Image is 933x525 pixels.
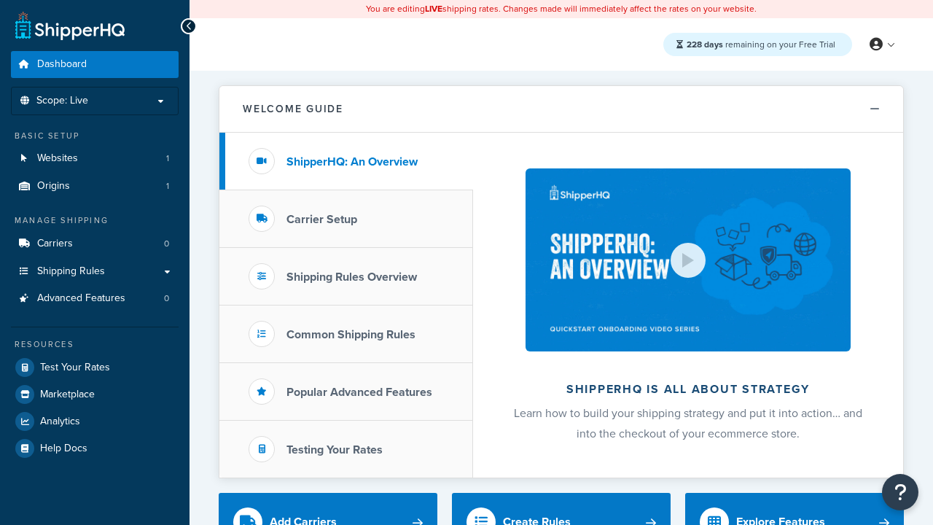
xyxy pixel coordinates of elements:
[687,38,835,51] span: remaining on your Free Trial
[882,474,918,510] button: Open Resource Center
[11,214,179,227] div: Manage Shipping
[286,443,383,456] h3: Testing Your Rates
[687,38,723,51] strong: 228 days
[286,271,417,284] h3: Shipping Rules Overview
[11,285,179,312] li: Advanced Features
[286,328,415,341] h3: Common Shipping Rules
[11,258,179,285] a: Shipping Rules
[11,173,179,200] li: Origins
[286,155,418,168] h3: ShipperHQ: An Overview
[11,230,179,257] li: Carriers
[40,443,87,455] span: Help Docs
[11,130,179,142] div: Basic Setup
[219,86,903,133] button: Welcome Guide
[37,180,70,192] span: Origins
[11,338,179,351] div: Resources
[37,238,73,250] span: Carriers
[243,104,343,114] h2: Welcome Guide
[40,389,95,401] span: Marketplace
[164,292,169,305] span: 0
[36,95,88,107] span: Scope: Live
[11,285,179,312] a: Advanced Features0
[37,265,105,278] span: Shipping Rules
[37,58,87,71] span: Dashboard
[40,362,110,374] span: Test Your Rates
[11,230,179,257] a: Carriers0
[11,408,179,435] a: Analytics
[37,152,78,165] span: Websites
[166,180,169,192] span: 1
[11,381,179,408] a: Marketplace
[512,383,864,396] h2: ShipperHQ is all about strategy
[164,238,169,250] span: 0
[526,168,851,351] img: ShipperHQ is all about strategy
[11,435,179,462] a: Help Docs
[11,145,179,172] a: Websites1
[286,386,432,399] h3: Popular Advanced Features
[425,2,442,15] b: LIVE
[11,145,179,172] li: Websites
[40,416,80,428] span: Analytics
[514,405,862,442] span: Learn how to build your shipping strategy and put it into action… and into the checkout of your e...
[11,354,179,381] a: Test Your Rates
[37,292,125,305] span: Advanced Features
[166,152,169,165] span: 1
[11,51,179,78] a: Dashboard
[286,213,357,226] h3: Carrier Setup
[11,173,179,200] a: Origins1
